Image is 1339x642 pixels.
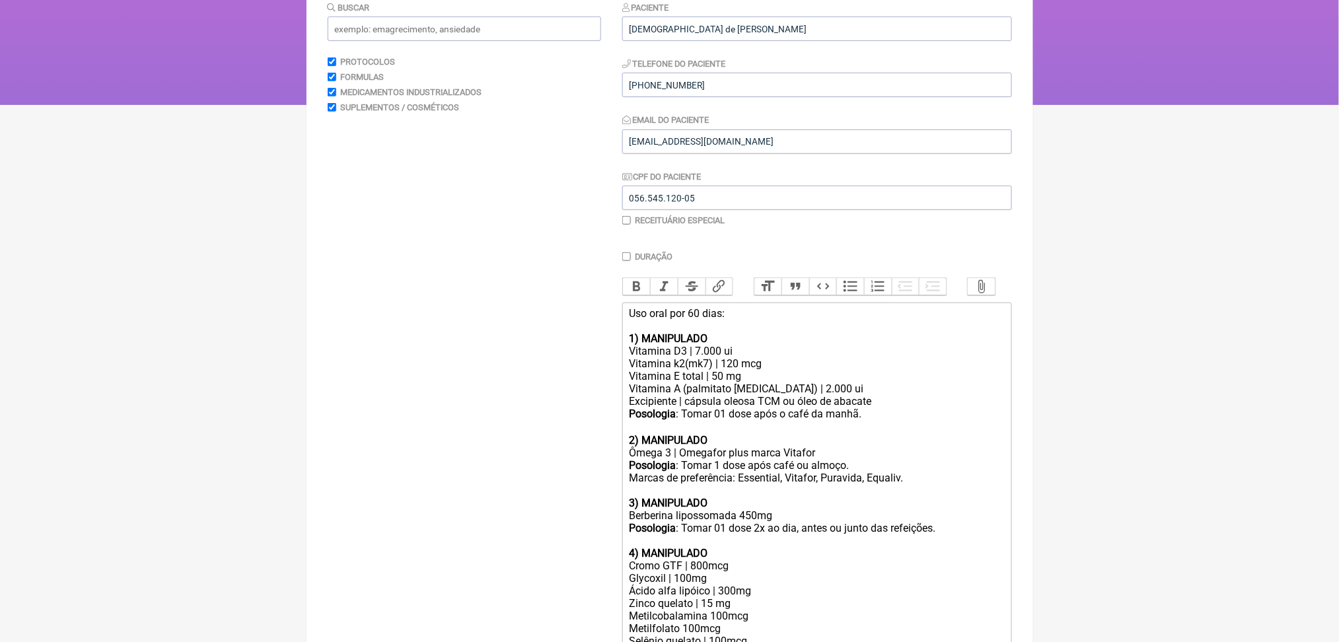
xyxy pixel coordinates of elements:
label: CPF do Paciente [622,172,702,182]
label: Protocolos [340,57,395,67]
strong: 3) MANIPULADO [629,497,707,509]
button: Strikethrough [678,278,706,295]
div: Vitamina A (palmitato [MEDICAL_DATA]) | 2.000 ui Excipiente | cápsula oleosa TCM ou óleo de abacate [629,382,1004,408]
div: Uso oral por 60 dias: [629,307,1004,332]
input: exemplo: emagrecimento, ansiedade [328,17,601,41]
button: Bullets [836,278,864,295]
div: : Tomar 01 dose 2x ao dia, antes ou junto das refeições. [629,522,1004,559]
button: Attach Files [968,278,995,295]
button: Link [706,278,733,295]
label: Duração [635,252,672,262]
button: Numbers [864,278,892,295]
button: Heading [754,278,782,295]
strong: 1) MANIPULADO [629,332,707,345]
button: Quote [781,278,809,295]
div: Vitamina E total | 50 mg [629,370,1004,382]
div: Ômega 3 | Omegafor plus marca Vitafor [629,446,1004,459]
div: : Tomar 1 dose após café ou almoço. Marcas de preferência: Essential, Vitafor, Puravida, Equaliv. [629,459,1004,484]
div: : Tomar 01 dose após o café da manhã. ㅤ [629,408,1004,446]
div: Vitamina D3 | 7.000 ui [629,345,1004,357]
label: Paciente [622,3,669,13]
label: Buscar [328,3,370,13]
strong: Posologia [629,408,676,420]
strong: 4) MANIPULADO [629,547,707,559]
label: Formulas [340,72,384,82]
strong: Posologia [629,459,676,472]
button: Code [809,278,837,295]
button: Decrease Level [892,278,920,295]
label: Email do Paciente [622,115,709,125]
strong: 2) MANIPULADO [629,434,707,446]
strong: Posologia [629,522,676,534]
div: Vitamina k2(mk7) | 120 mcg [629,357,1004,370]
label: Suplementos / Cosméticos [340,102,459,112]
button: Italic [650,278,678,295]
label: Medicamentos Industrializados [340,87,482,97]
label: Receituário Especial [635,215,725,225]
button: Bold [623,278,651,295]
label: Telefone do Paciente [622,59,726,69]
div: Berberina lipossomada 450mg [629,509,1004,522]
button: Increase Level [919,278,947,295]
